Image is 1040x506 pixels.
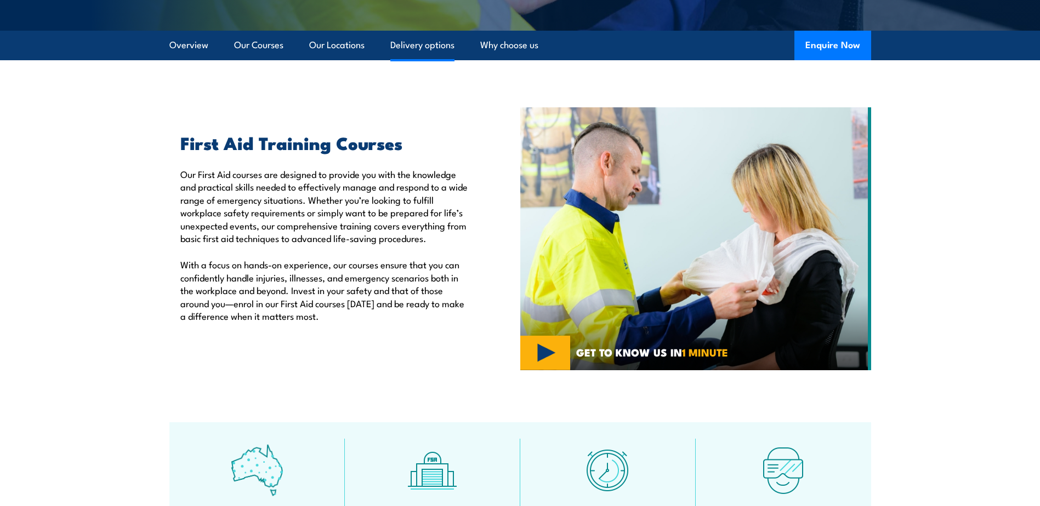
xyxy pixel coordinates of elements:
[169,31,208,60] a: Overview
[480,31,538,60] a: Why choose us
[231,444,283,496] img: auswide-icon
[180,168,470,244] p: Our First Aid courses are designed to provide you with the knowledge and practical skills needed ...
[234,31,283,60] a: Our Courses
[309,31,365,60] a: Our Locations
[180,135,470,150] h2: First Aid Training Courses
[757,444,809,496] img: tech-icon
[390,31,454,60] a: Delivery options
[794,31,871,60] button: Enquire Now
[180,258,470,322] p: With a focus on hands-on experience, our courses ensure that you can confidently handle injuries,...
[406,444,458,496] img: facilities-icon
[576,347,728,357] span: GET TO KNOW US IN
[682,344,728,360] strong: 1 MINUTE
[520,107,871,370] img: Fire & Safety Australia deliver Health and Safety Representatives Training Courses – HSR Training
[582,444,634,496] img: fast-icon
